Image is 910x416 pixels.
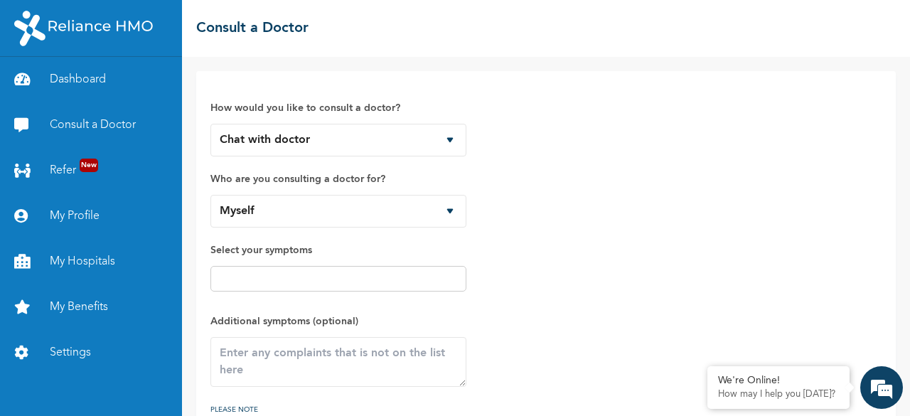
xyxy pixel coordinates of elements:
span: New [80,159,98,172]
label: Who are you consulting a doctor for? [210,171,466,188]
label: Select your symptoms [210,242,466,259]
h2: Consult a Doctor [196,18,309,39]
label: How would you like to consult a doctor? [210,100,466,117]
div: We're Online! [718,375,839,387]
label: Additional symptoms (optional) [210,313,466,330]
p: How may I help you today? [718,389,839,400]
img: RelianceHMO's Logo [14,11,153,46]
